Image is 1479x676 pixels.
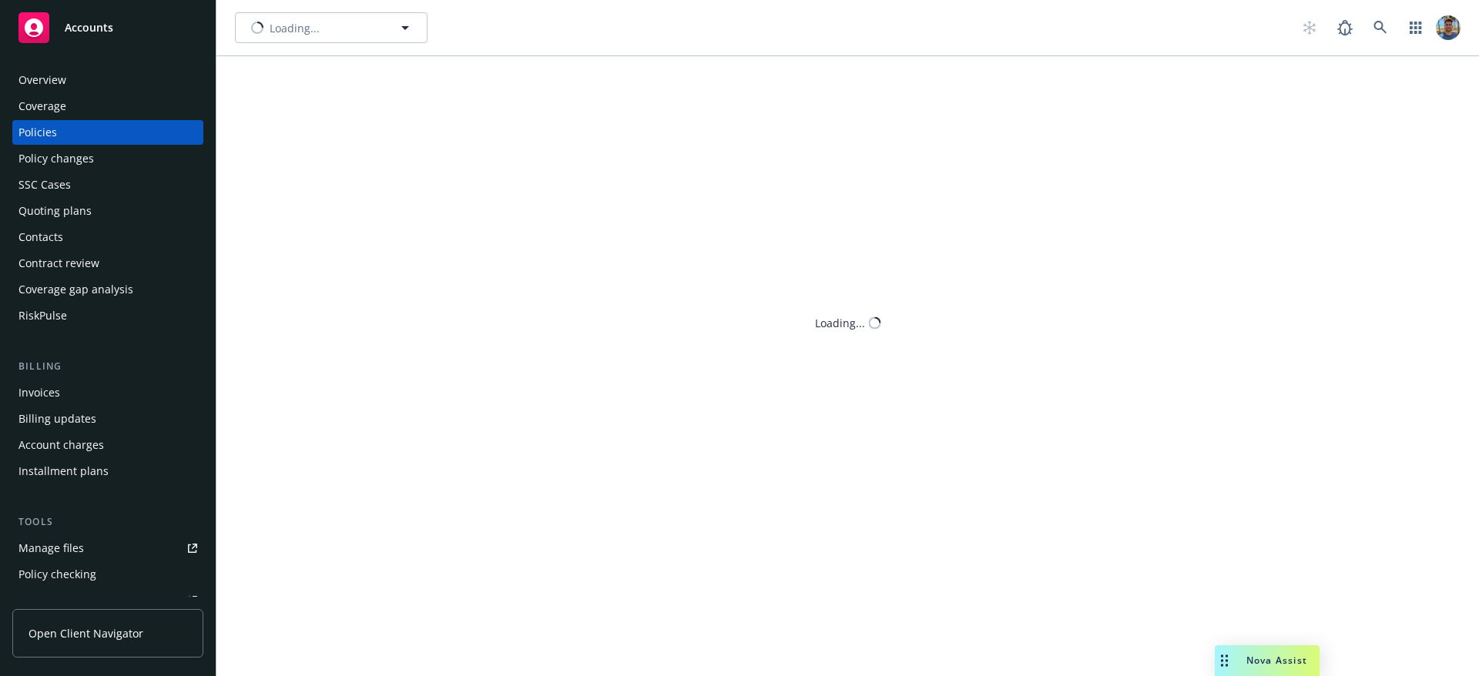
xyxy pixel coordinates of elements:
[270,20,320,36] span: Loading...
[18,146,94,171] div: Policy changes
[18,407,96,431] div: Billing updates
[1330,12,1360,43] a: Report a Bug
[1294,12,1325,43] a: Start snowing
[18,199,92,223] div: Quoting plans
[18,172,71,197] div: SSC Cases
[1400,12,1431,43] a: Switch app
[12,277,203,302] a: Coverage gap analysis
[12,6,203,49] a: Accounts
[18,433,104,457] div: Account charges
[65,22,113,34] span: Accounts
[18,459,109,484] div: Installment plans
[18,277,133,302] div: Coverage gap analysis
[1215,645,1234,676] div: Drag to move
[12,225,203,249] a: Contacts
[12,68,203,92] a: Overview
[12,359,203,374] div: Billing
[1215,645,1320,676] button: Nova Assist
[235,12,428,43] button: Loading...
[12,459,203,484] a: Installment plans
[12,199,203,223] a: Quoting plans
[12,172,203,197] a: SSC Cases
[12,380,203,405] a: Invoices
[1436,15,1461,40] img: photo
[12,303,203,328] a: RiskPulse
[29,625,143,641] span: Open Client Navigator
[1246,654,1307,667] span: Nova Assist
[18,120,57,145] div: Policies
[12,562,203,587] a: Policy checking
[18,68,66,92] div: Overview
[12,251,203,276] a: Contract review
[12,588,203,613] a: Manage exposures
[18,380,60,405] div: Invoices
[18,562,96,587] div: Policy checking
[1365,12,1396,43] a: Search
[18,303,67,328] div: RiskPulse
[12,94,203,119] a: Coverage
[12,120,203,145] a: Policies
[12,433,203,457] a: Account charges
[18,94,66,119] div: Coverage
[18,588,116,613] div: Manage exposures
[12,146,203,171] a: Policy changes
[18,536,84,561] div: Manage files
[12,514,203,530] div: Tools
[12,536,203,561] a: Manage files
[18,225,63,249] div: Contacts
[18,251,99,276] div: Contract review
[12,407,203,431] a: Billing updates
[815,315,865,331] div: Loading...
